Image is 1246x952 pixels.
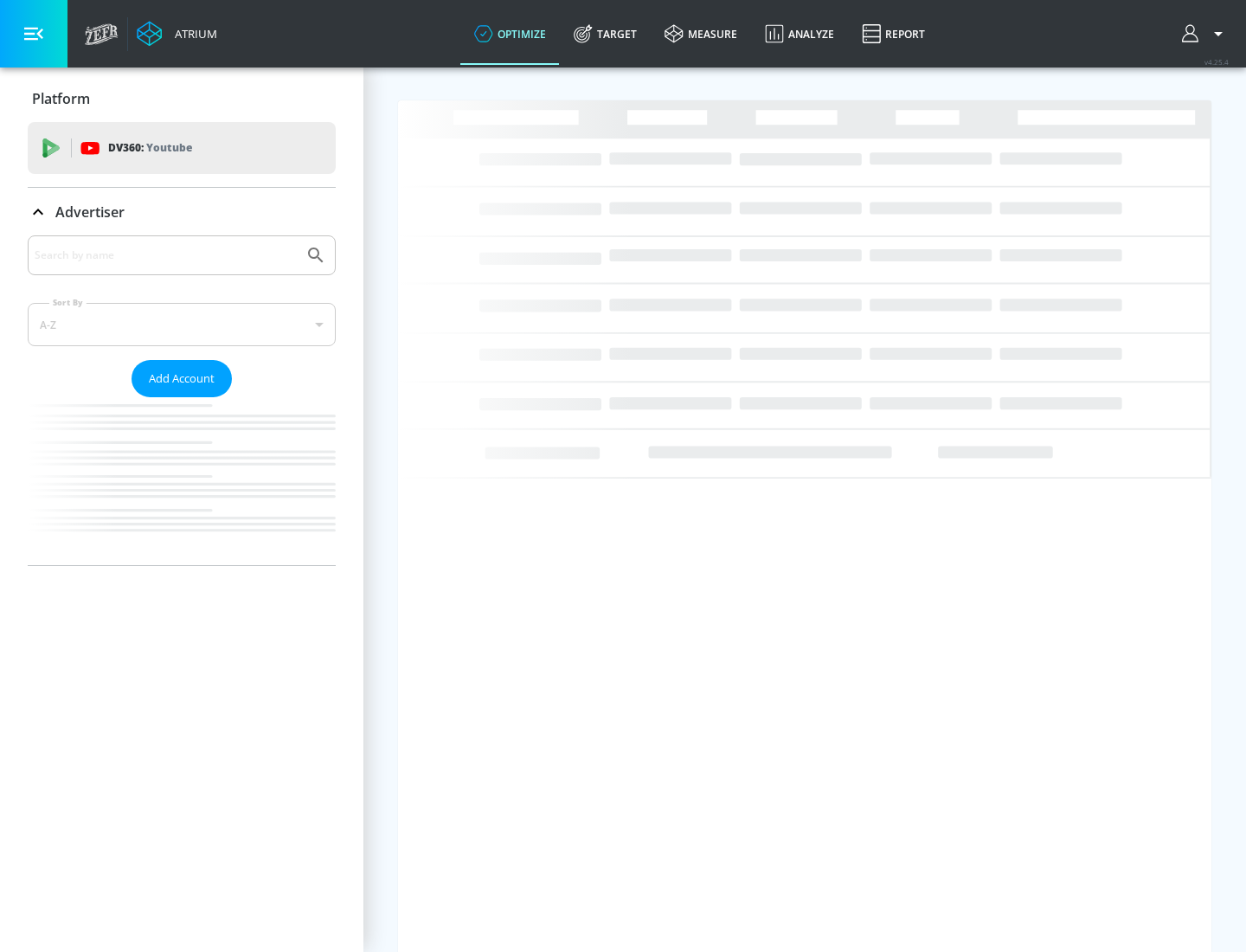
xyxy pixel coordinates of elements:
p: Advertiser [55,203,125,222]
span: Add Account [149,369,215,389]
div: Platform [28,74,336,123]
div: Advertiser [28,235,336,565]
input: Search by name [35,244,297,267]
p: Youtube [146,138,192,157]
div: Atrium [168,26,217,42]
a: Analyze [751,3,848,65]
div: A-Z [28,303,336,346]
nav: list of Advertiser [28,397,336,565]
a: Target [560,3,651,65]
span: v 4.25.4 [1204,57,1229,67]
p: Platform [32,89,90,108]
div: DV360: Youtube [28,122,336,174]
a: optimize [460,3,560,65]
a: Atrium [137,21,217,47]
p: DV360: [108,138,192,158]
a: Report [848,3,939,65]
label: Sort By [49,297,87,308]
a: measure [651,3,751,65]
div: Advertiser [28,188,336,236]
button: Add Account [132,360,232,397]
